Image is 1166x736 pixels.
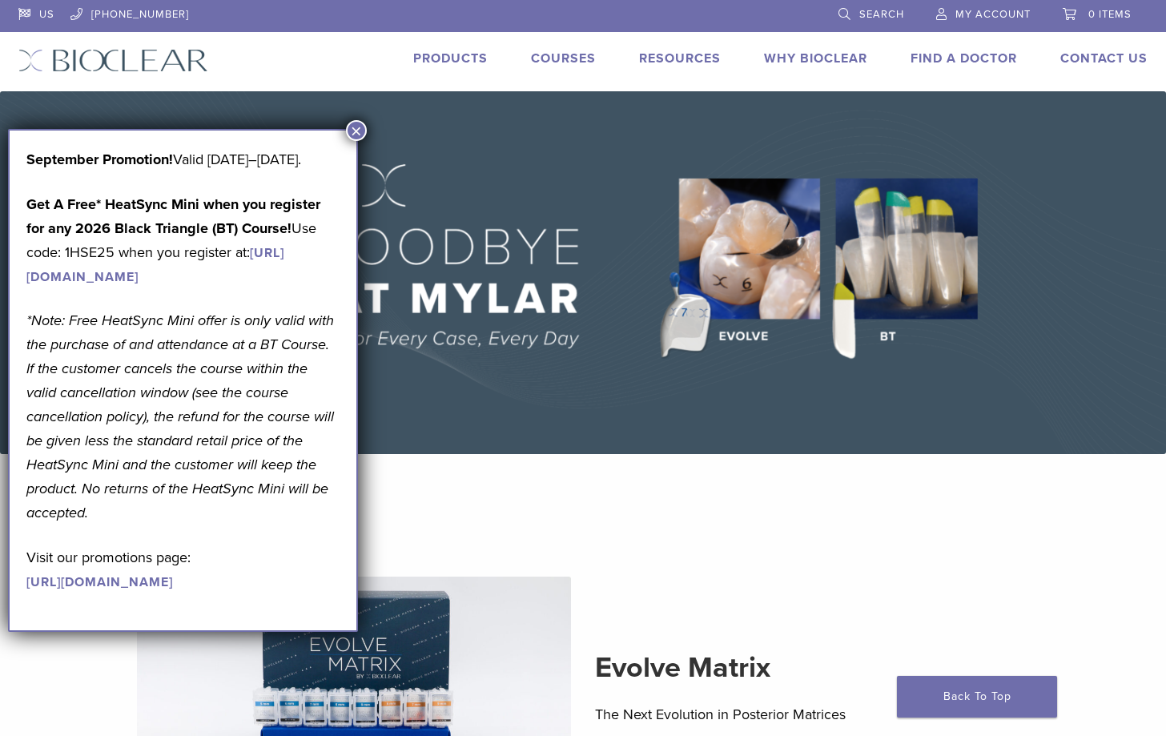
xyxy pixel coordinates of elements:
[26,545,340,593] p: Visit our promotions page:
[595,702,1030,726] p: The Next Evolution in Posterior Matrices
[1088,8,1132,21] span: 0 items
[1060,50,1148,66] a: Contact Us
[26,147,340,171] p: Valid [DATE]–[DATE].
[26,192,340,288] p: Use code: 1HSE25 when you register at:
[26,312,334,521] em: *Note: Free HeatSync Mini offer is only valid with the purchase of and attendance at a BT Course....
[595,649,1030,687] h2: Evolve Matrix
[26,151,173,168] b: September Promotion!
[859,8,904,21] span: Search
[18,49,208,72] img: Bioclear
[911,50,1017,66] a: Find A Doctor
[346,120,367,141] button: Close
[639,50,721,66] a: Resources
[26,574,173,590] a: [URL][DOMAIN_NAME]
[897,676,1057,718] a: Back To Top
[413,50,488,66] a: Products
[764,50,867,66] a: Why Bioclear
[531,50,596,66] a: Courses
[26,195,320,237] strong: Get A Free* HeatSync Mini when you register for any 2026 Black Triangle (BT) Course!
[26,245,284,285] a: [URL][DOMAIN_NAME]
[955,8,1031,21] span: My Account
